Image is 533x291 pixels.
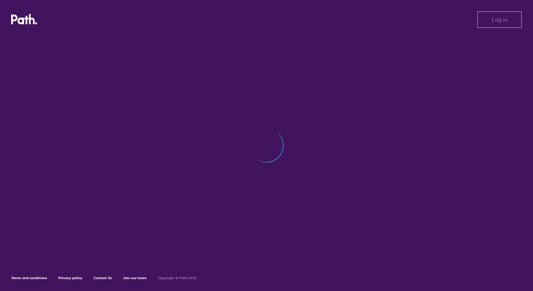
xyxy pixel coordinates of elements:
a: Contact Us [93,276,112,280]
a: Terms and conditions [11,276,47,280]
a: Join our team [123,276,147,280]
a: Privacy policy [58,276,82,280]
h6: Copyright © Path 2018 [158,276,197,280]
button: Log in [477,11,522,28]
span: Log in [492,16,508,23]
